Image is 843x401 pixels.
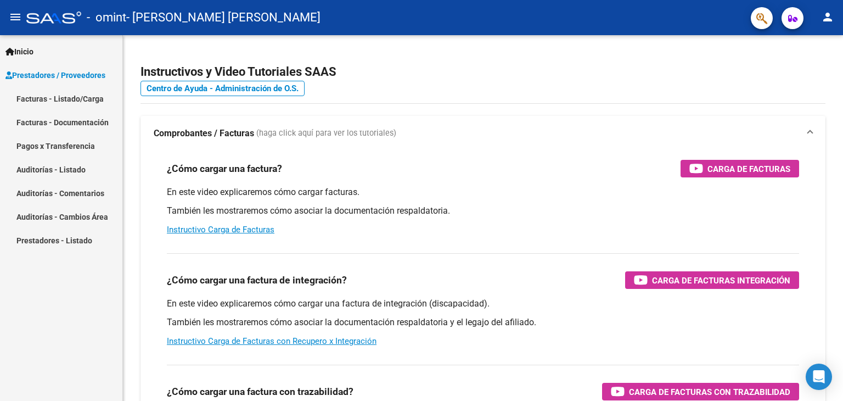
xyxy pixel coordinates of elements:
[167,205,799,217] p: También les mostraremos cómo asociar la documentación respaldatoria.
[126,5,321,30] span: - [PERSON_NAME] [PERSON_NAME]
[167,272,347,288] h3: ¿Cómo cargar una factura de integración?
[256,127,396,140] span: (haga click aquí para ver los tutoriales)
[629,385,790,399] span: Carga de Facturas con Trazabilidad
[167,186,799,198] p: En este video explicaremos cómo cargar facturas.
[140,62,825,82] h2: Instructivos y Video Tutoriales SAAS
[5,46,33,58] span: Inicio
[821,10,834,24] mat-icon: person
[167,298,799,310] p: En este video explicaremos cómo cargar una factura de integración (discapacidad).
[167,161,282,176] h3: ¿Cómo cargar una factura?
[9,10,22,24] mat-icon: menu
[154,127,254,140] strong: Comprobantes / Facturas
[5,69,105,81] span: Prestadores / Proveedores
[625,271,799,289] button: Carga de Facturas Integración
[806,364,832,390] div: Open Intercom Messenger
[167,316,799,328] p: También les mostraremos cómo asociar la documentación respaldatoria y el legajo del afiliado.
[167,384,353,399] h3: ¿Cómo cargar una factura con trazabilidad?
[707,162,790,176] span: Carga de Facturas
[140,81,305,96] a: Centro de Ayuda - Administración de O.S.
[167,336,376,346] a: Instructivo Carga de Facturas con Recupero x Integración
[140,116,825,151] mat-expansion-panel-header: Comprobantes / Facturas (haga click aquí para ver los tutoriales)
[602,383,799,400] button: Carga de Facturas con Trazabilidad
[87,5,126,30] span: - omint
[167,225,274,235] a: Instructivo Carga de Facturas
[681,160,799,177] button: Carga de Facturas
[652,274,790,287] span: Carga de Facturas Integración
